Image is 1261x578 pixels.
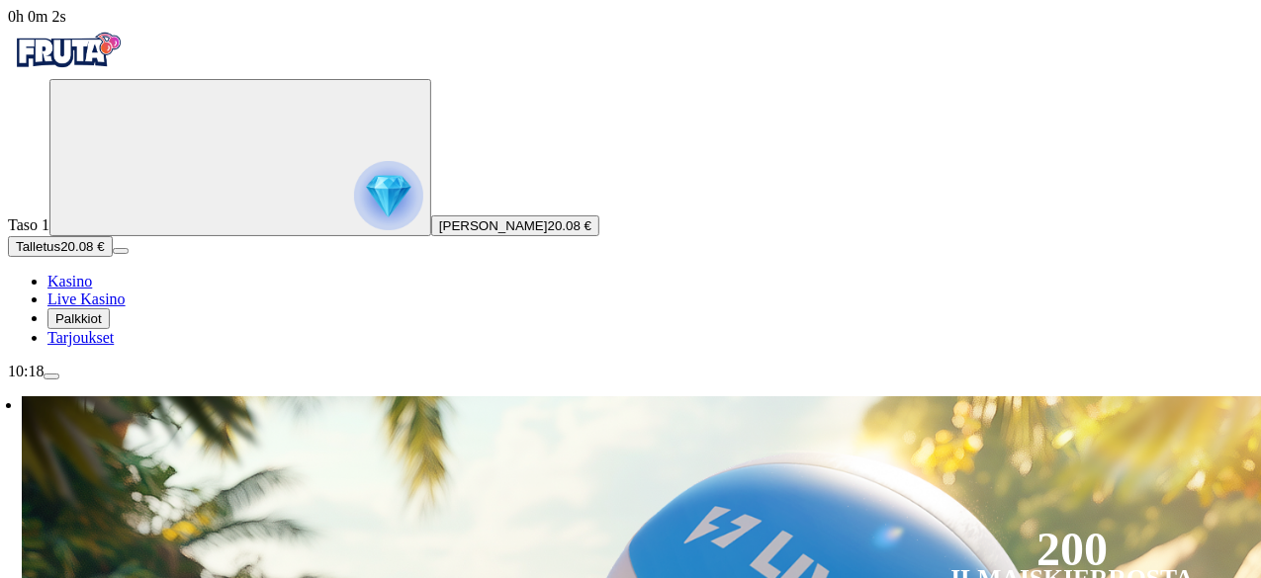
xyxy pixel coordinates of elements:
a: Fruta [8,61,127,78]
div: 200 [1036,537,1108,561]
button: [PERSON_NAME]20.08 € [431,215,599,236]
img: reward progress [354,161,423,230]
span: 20.08 € [548,218,591,233]
a: poker-chip iconLive Kasino [47,290,126,307]
span: Tarjoukset [47,329,114,346]
button: menu [44,373,59,379]
span: Kasino [47,273,92,289]
button: Talletusplus icon20.08 € [8,236,113,257]
a: diamond iconKasino [47,273,92,289]
img: Fruta [8,26,127,75]
span: Talletus [16,239,60,254]
span: 20.08 € [60,239,104,254]
button: reward progress [49,79,431,236]
span: [PERSON_NAME] [439,218,548,233]
button: menu [113,248,129,254]
nav: Primary [8,26,1253,347]
span: 10:18 [8,363,44,379]
button: reward iconPalkkiot [47,308,110,329]
span: Taso 1 [8,216,49,233]
a: gift-inverted iconTarjoukset [47,329,114,346]
span: Live Kasino [47,290,126,307]
span: user session time [8,8,66,25]
span: Palkkiot [55,311,102,326]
